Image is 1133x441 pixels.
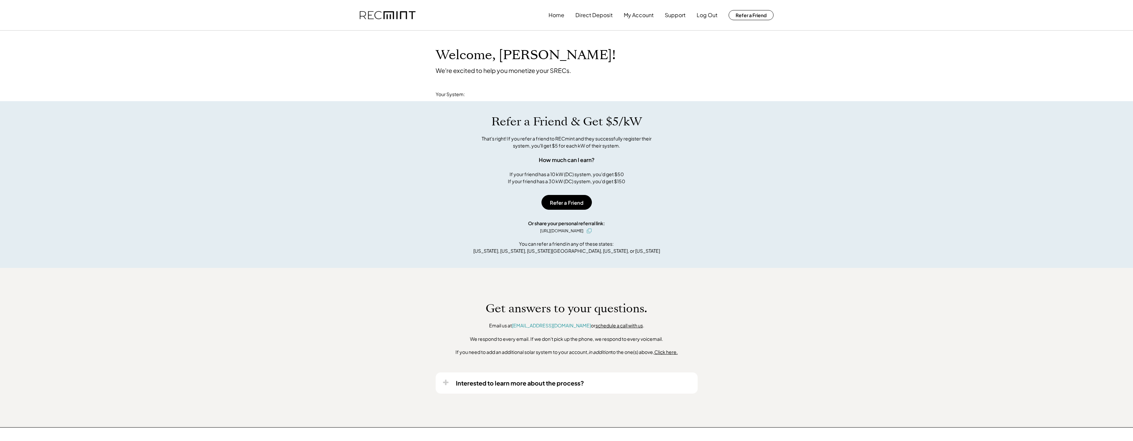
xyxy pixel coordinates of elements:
[489,322,644,329] div: Email us at or .
[360,11,416,19] img: recmint-logotype%403x.png
[491,115,642,129] h1: Refer a Friend & Get $5/kW
[508,171,625,185] div: If your friend has a 10 kW (DC) system, you'd get $50 If your friend has a 30 kW (DC) system, you...
[539,156,595,164] div: How much can I earn?
[456,379,584,387] div: Interested to learn more about the process?
[697,8,717,22] button: Log Out
[624,8,654,22] button: My Account
[512,322,591,328] a: [EMAIL_ADDRESS][DOMAIN_NAME]
[473,240,660,254] div: You can refer a friend in any of these states: [US_STATE], [US_STATE], [US_STATE][GEOGRAPHIC_DATA...
[540,228,583,234] div: [URL][DOMAIN_NAME]
[528,220,605,227] div: Or share your personal referral link:
[436,91,465,98] div: Your System:
[596,322,643,328] a: schedule a call with us
[436,47,616,63] h1: Welcome, [PERSON_NAME]!
[470,336,663,343] div: We respond to every email. If we don't pick up the phone, we respond to every voicemail.
[541,195,592,210] button: Refer a Friend
[436,67,571,74] div: We're excited to help you monetize your SRECs.
[486,302,647,316] h1: Get answers to your questions.
[575,8,613,22] button: Direct Deposit
[455,349,678,356] div: If you need to add an additional solar system to your account, to the one(s) above,
[585,227,593,235] button: click to copy
[549,8,564,22] button: Home
[474,135,659,149] div: That's right! If you refer a friend to RECmint and they successfully register their system, you'l...
[589,349,611,355] em: in addition
[729,10,774,20] button: Refer a Friend
[665,8,686,22] button: Support
[654,349,678,355] u: Click here.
